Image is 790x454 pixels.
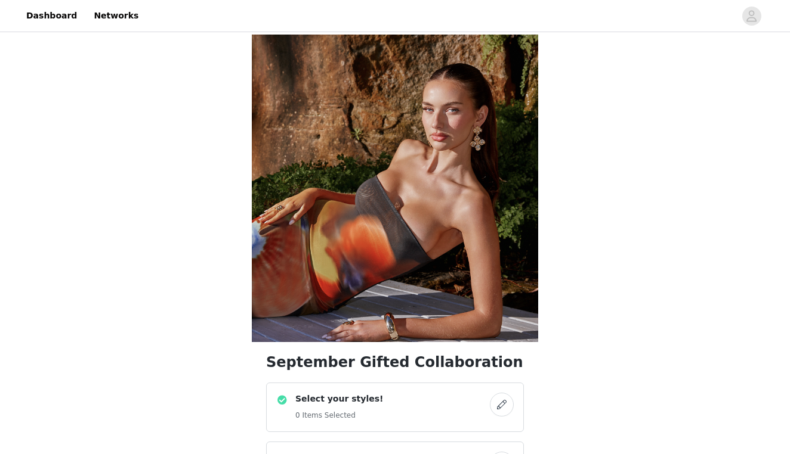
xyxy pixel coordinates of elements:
[295,410,383,421] h5: 0 Items Selected
[252,35,538,342] img: campaign image
[19,2,84,29] a: Dashboard
[295,393,383,405] h4: Select your styles!
[746,7,757,26] div: avatar
[266,383,524,432] div: Select your styles!
[87,2,146,29] a: Networks
[266,352,524,373] h1: September Gifted Collaboration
